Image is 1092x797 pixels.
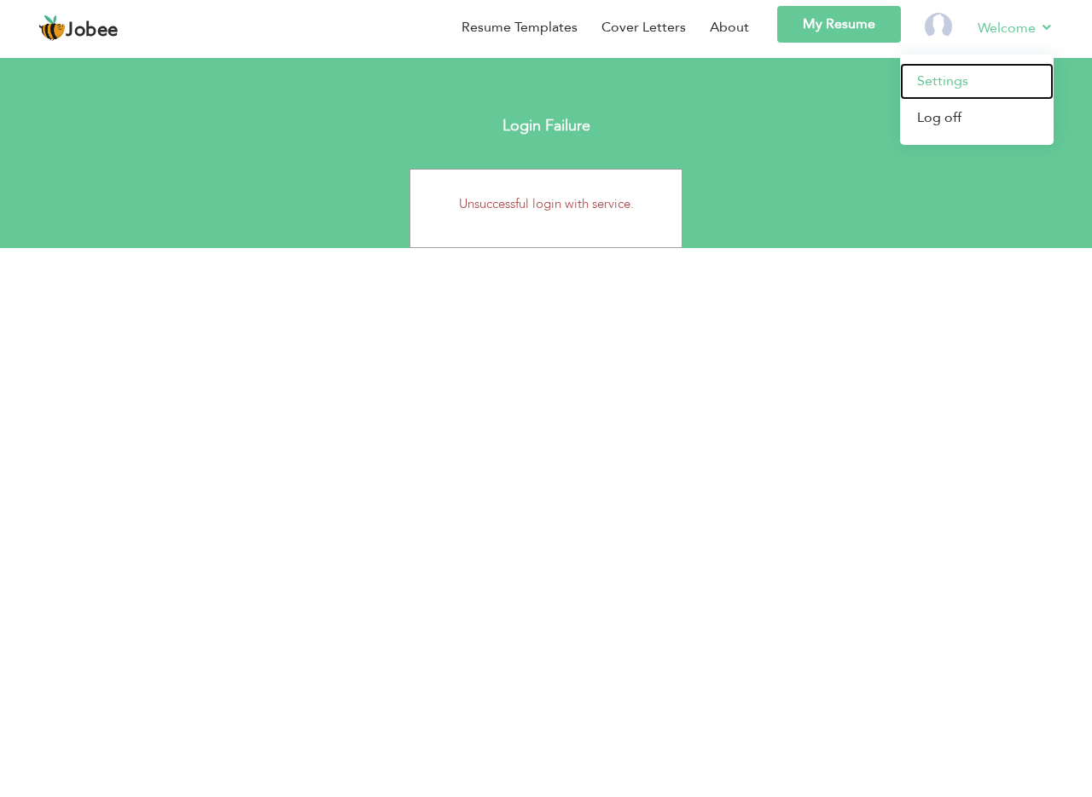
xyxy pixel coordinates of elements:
[777,6,901,43] a: My Resume
[900,63,1054,100] a: Settings
[38,14,119,42] a: Jobee
[38,14,66,42] img: jobee.io
[66,21,119,40] span: Jobee
[462,18,578,38] a: Resume Templates
[710,18,749,38] a: About
[423,195,669,213] p: Unsuccessful login with service.
[900,100,1054,136] a: Log off
[978,18,1054,38] a: Welcome
[502,115,590,136] strong: Login Failure
[601,18,686,38] a: Cover Letters
[925,13,952,40] img: Profile Img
